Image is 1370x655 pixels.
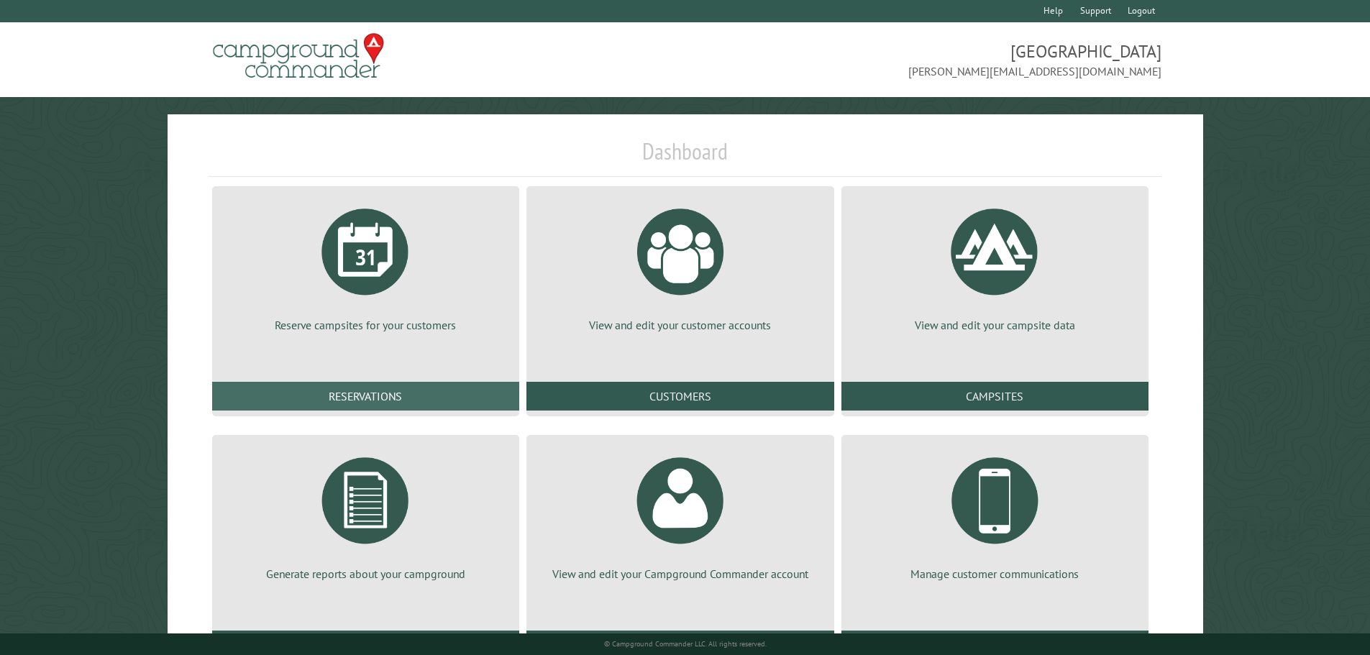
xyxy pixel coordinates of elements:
a: Customers [526,382,834,411]
small: © Campground Commander LLC. All rights reserved. [604,639,767,649]
a: Reserve campsites for your customers [229,198,502,333]
a: Manage customer communications [859,446,1131,582]
a: View and edit your customer accounts [544,198,816,333]
a: Generate reports about your campground [229,446,502,582]
span: [GEOGRAPHIC_DATA] [PERSON_NAME][EMAIL_ADDRESS][DOMAIN_NAME] [685,40,1162,80]
p: Generate reports about your campground [229,566,502,582]
p: Manage customer communications [859,566,1131,582]
a: Campsites [841,382,1148,411]
p: View and edit your campsite data [859,317,1131,333]
a: Reservations [212,382,519,411]
img: Campground Commander [209,28,388,84]
h1: Dashboard [209,137,1162,177]
p: View and edit your customer accounts [544,317,816,333]
p: View and edit your Campground Commander account [544,566,816,582]
p: Reserve campsites for your customers [229,317,502,333]
a: View and edit your campsite data [859,198,1131,333]
a: View and edit your Campground Commander account [544,446,816,582]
